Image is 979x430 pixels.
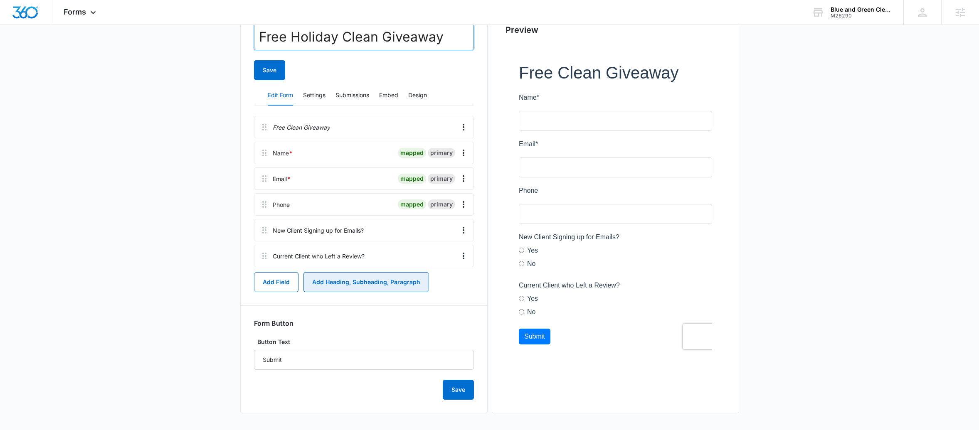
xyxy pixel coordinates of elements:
h2: Preview [506,24,725,36]
button: Overflow Menu [457,249,470,263]
div: Name [273,149,293,157]
label: Yes [8,231,19,241]
div: Phone [273,200,290,209]
label: No [8,244,17,254]
div: primary [428,148,455,158]
div: account name [831,6,891,13]
button: Submissions [335,86,369,106]
label: Yes [8,183,19,193]
button: Overflow Menu [457,120,470,134]
div: Current Client who Left a Review? [273,252,365,260]
button: Overflow Menu [457,198,470,211]
div: primary [428,174,455,184]
div: mapped [398,199,426,209]
button: Overflow Menu [457,224,470,237]
div: mapped [398,148,426,158]
button: Edit Form [268,86,293,106]
button: Save [254,60,285,80]
button: Save [443,380,474,400]
button: Design [408,86,427,106]
div: account id [831,13,891,19]
div: New Client Signing up for Emails? [273,226,364,235]
button: Overflow Menu [457,146,470,160]
button: Overflow Menu [457,172,470,185]
button: Add Heading, Subheading, Paragraph [303,272,429,292]
input: Form Name [254,24,474,50]
label: Button Text [254,337,474,346]
div: mapped [398,174,426,184]
button: Settings [303,86,326,106]
label: No [8,196,17,206]
span: Submit [5,270,26,277]
button: Add Field [254,272,298,292]
span: Forms [64,7,86,16]
button: Embed [379,86,398,106]
div: Email [273,174,291,183]
h3: Form Button [254,319,293,327]
iframe: reCAPTCHA [164,261,271,286]
p: Free Clean Giveaway [273,123,330,132]
div: primary [428,199,455,209]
